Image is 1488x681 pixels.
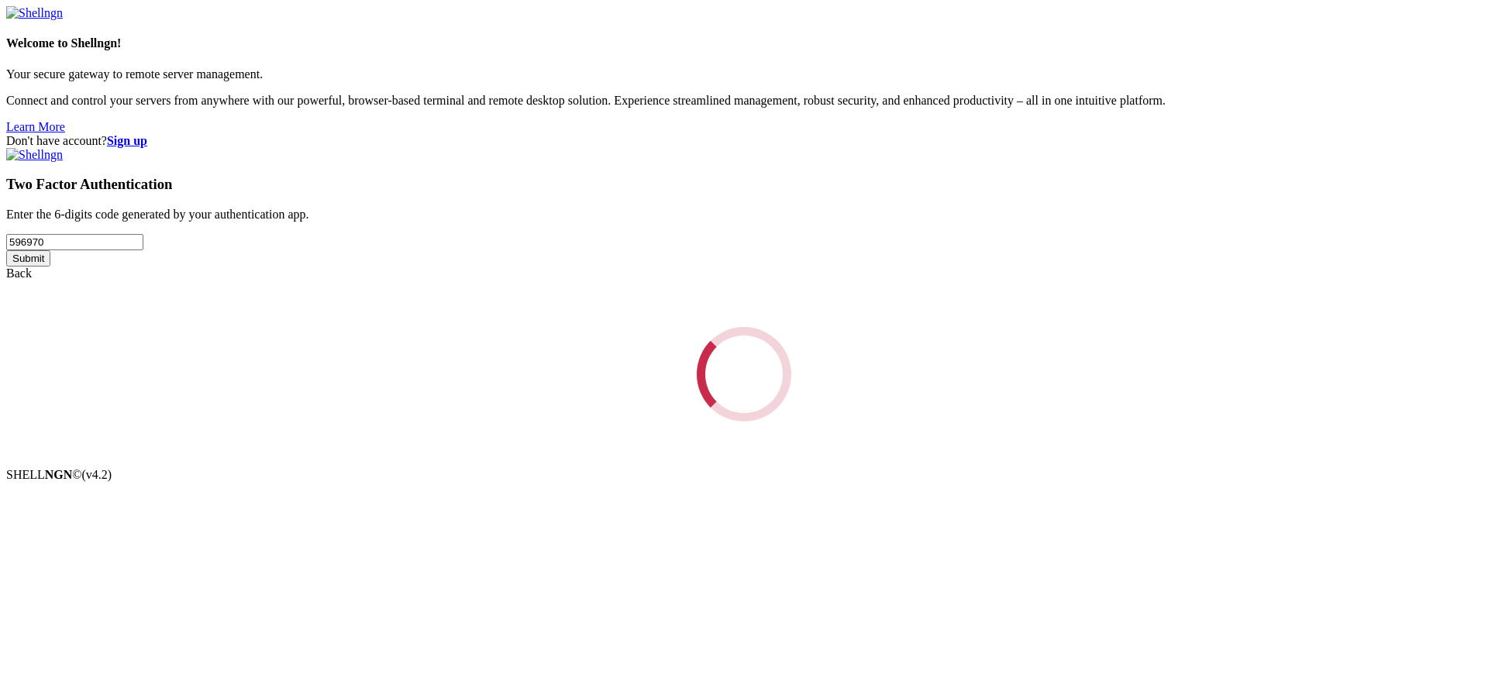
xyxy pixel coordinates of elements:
[6,67,1482,81] p: Your secure gateway to remote server management.
[6,234,143,250] input: Two factor code
[6,148,63,162] img: Shellngn
[82,468,112,481] span: 4.2.0
[6,208,1482,222] p: Enter the 6-digits code generated by your authentication app.
[697,327,791,421] div: Loading...
[45,468,73,481] b: NGN
[6,468,112,481] span: SHELL ©
[6,120,65,133] a: Learn More
[6,250,50,267] input: Submit
[6,134,1482,148] div: Don't have account?
[107,134,147,147] a: Sign up
[6,267,32,280] a: Back
[6,94,1482,108] p: Connect and control your servers from anywhere with our powerful, browser-based terminal and remo...
[6,6,63,20] img: Shellngn
[6,36,1482,50] h4: Welcome to Shellngn!
[6,176,1482,193] h3: Two Factor Authentication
